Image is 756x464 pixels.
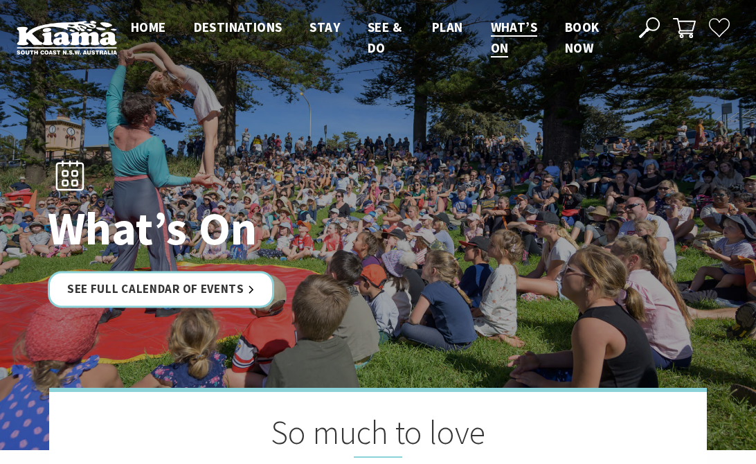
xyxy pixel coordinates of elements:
[48,271,274,307] a: See Full Calendar of Events
[432,19,463,35] span: Plan
[565,19,600,56] span: Book now
[117,17,623,59] nav: Main Menu
[309,19,340,35] span: Stay
[491,19,537,56] span: What’s On
[368,19,402,56] span: See & Do
[194,19,282,35] span: Destinations
[118,413,638,458] h2: So much to love
[17,20,117,55] img: Kiama Logo
[48,204,439,255] h1: What’s On
[131,19,166,35] span: Home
